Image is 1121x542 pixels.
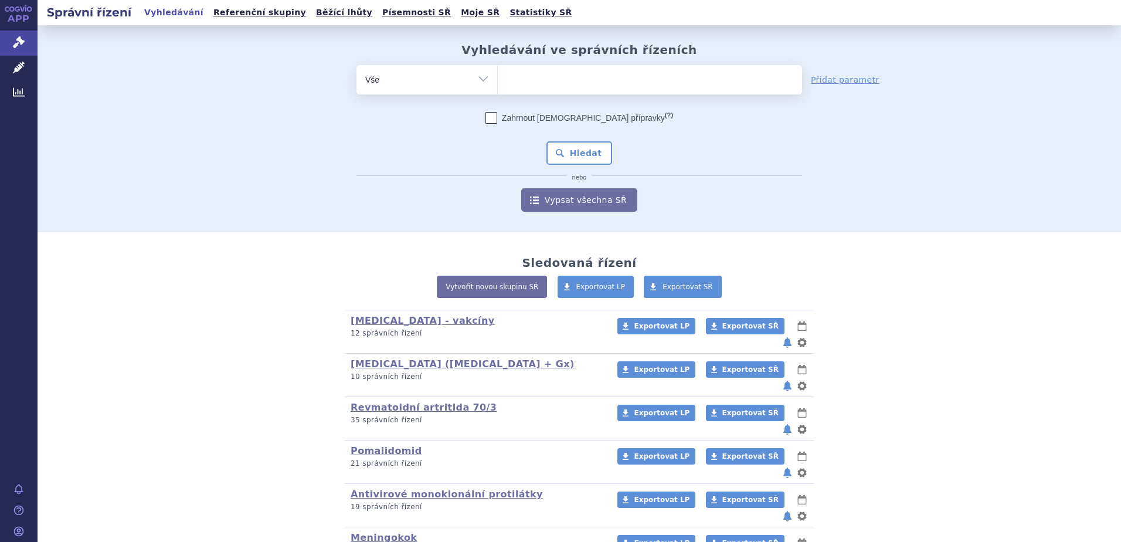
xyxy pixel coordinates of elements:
a: Běžící lhůty [312,5,376,21]
button: lhůty [796,449,808,463]
p: 21 správních řízení [351,459,602,469]
button: lhůty [796,363,808,377]
button: notifikace [782,466,793,480]
a: Exportovat SŘ [706,492,784,508]
a: Exportovat LP [558,276,634,298]
span: Exportovat SŘ [663,283,713,291]
p: 19 správních řízení [351,502,602,512]
a: Písemnosti SŘ [379,5,454,21]
span: Exportovat LP [634,496,689,504]
span: Exportovat LP [634,322,689,330]
button: nastavení [796,336,808,350]
button: Hledat [546,141,613,165]
a: Moje SŘ [457,5,503,21]
i: nebo [566,174,593,181]
span: Exportovat SŘ [722,409,779,417]
button: lhůty [796,493,808,507]
span: Exportovat LP [634,409,689,417]
a: Vytvořit novou skupinu SŘ [437,276,547,298]
button: nastavení [796,422,808,436]
a: Exportovat LP [617,492,695,508]
a: [MEDICAL_DATA] - vakcíny [351,315,495,326]
h2: Sledovaná řízení [522,256,636,270]
p: 35 správních řízení [351,415,602,425]
button: nastavení [796,379,808,393]
a: Pomalidomid [351,445,422,456]
a: Exportovat SŘ [706,361,784,378]
a: Exportovat LP [617,448,695,465]
abbr: (?) [665,111,673,119]
a: Antivirové monoklonální protilátky [351,489,543,500]
span: Exportovat LP [634,452,689,460]
a: Revmatoidní artritida 70/3 [351,402,497,413]
a: Exportovat LP [617,405,695,421]
button: notifikace [782,509,793,523]
a: Exportovat SŘ [706,448,784,465]
button: nastavení [796,509,808,523]
a: Exportovat SŘ [706,318,784,334]
button: notifikace [782,422,793,436]
button: notifikace [782,336,793,350]
button: lhůty [796,406,808,420]
span: Exportovat SŘ [722,365,779,374]
a: [MEDICAL_DATA] ([MEDICAL_DATA] + Gx) [351,358,575,370]
a: Exportovat LP [617,318,695,334]
a: Statistiky SŘ [506,5,575,21]
label: Zahrnout [DEMOGRAPHIC_DATA] přípravky [485,112,673,124]
span: Exportovat SŘ [722,452,779,460]
span: Exportovat LP [576,283,626,291]
button: nastavení [796,466,808,480]
span: Exportovat SŘ [722,322,779,330]
h2: Vyhledávání ve správních řízeních [461,43,697,57]
a: Exportovat LP [617,361,695,378]
button: lhůty [796,319,808,333]
a: Přidat parametr [811,74,879,86]
a: Referenční skupiny [210,5,310,21]
p: 10 správních řízení [351,372,602,382]
button: notifikace [782,379,793,393]
a: Vypsat všechna SŘ [521,188,637,212]
a: Vyhledávání [141,5,207,21]
h2: Správní řízení [38,4,141,21]
a: Exportovat SŘ [706,405,784,421]
span: Exportovat SŘ [722,496,779,504]
a: Exportovat SŘ [644,276,722,298]
p: 12 správních řízení [351,328,602,338]
span: Exportovat LP [634,365,689,374]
